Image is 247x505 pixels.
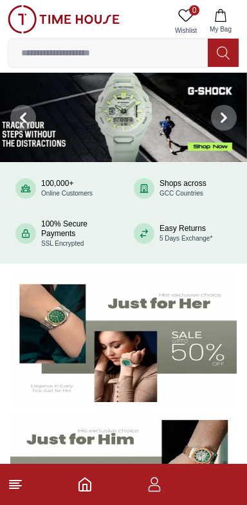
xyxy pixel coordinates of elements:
[10,277,237,403] img: Women's Watches Banner
[170,5,202,38] a: 0Wishlist
[41,240,84,247] span: SSL Encrypted
[41,179,93,198] div: 100,000+
[160,190,203,197] span: GCC Countries
[41,190,93,197] span: Online Customers
[160,224,212,243] div: Easy Returns
[41,219,113,248] div: 100% Secure Payments
[189,5,199,15] span: 0
[205,24,237,34] span: My Bag
[160,179,206,198] div: Shops across
[202,5,239,38] button: My Bag
[8,5,120,33] img: ...
[160,235,212,242] span: 5 Days Exchange*
[170,26,202,35] span: Wishlist
[77,477,93,492] a: Home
